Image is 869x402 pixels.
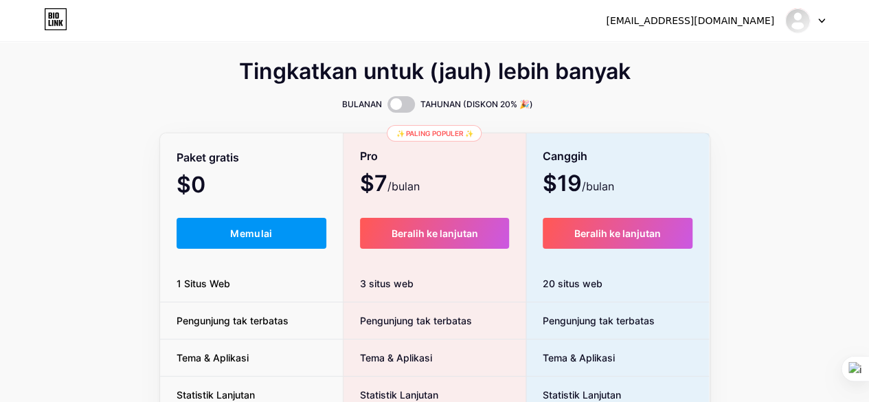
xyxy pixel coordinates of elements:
[606,15,774,26] font: [EMAIL_ADDRESS][DOMAIN_NAME]
[177,171,205,198] font: $0
[360,218,509,249] button: Beralih ke lanjutan
[785,8,811,34] img: blakukaa
[239,58,631,85] font: Tingkatkan untuk (jauh) lebih banyak
[360,352,432,364] font: Tema & Aplikasi
[543,389,621,401] font: Statistik Lanjutan
[177,389,255,401] font: Statistik Lanjutan
[543,170,582,197] font: $19
[360,389,438,401] font: Statistik Lanjutan
[177,315,289,326] font: Pengunjung tak terbatas
[177,278,230,289] font: 1 Situs Web
[177,150,239,164] font: Paket gratis
[360,315,472,326] font: Pengunjung tak terbatas
[543,278,602,289] font: 20 situs web
[396,129,473,137] font: ✨ Paling populer ✨
[387,179,420,193] font: /bulan
[543,352,615,364] font: Tema & Aplikasi
[177,352,249,364] font: Tema & Aplikasi
[543,315,655,326] font: Pengunjung tak terbatas
[574,227,661,239] font: Beralih ke lanjutan
[360,278,414,289] font: 3 situs web
[391,227,477,239] font: Beralih ke lanjutan
[360,149,378,163] font: Pro
[543,218,693,249] button: Beralih ke lanjutan
[177,218,327,249] button: Memulai
[543,149,587,163] font: Canggih
[342,99,382,109] font: BULANAN
[360,170,387,197] font: $7
[230,227,272,239] font: Memulai
[582,179,614,193] font: /bulan
[420,99,533,109] font: TAHUNAN (DISKON 20% 🎉)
